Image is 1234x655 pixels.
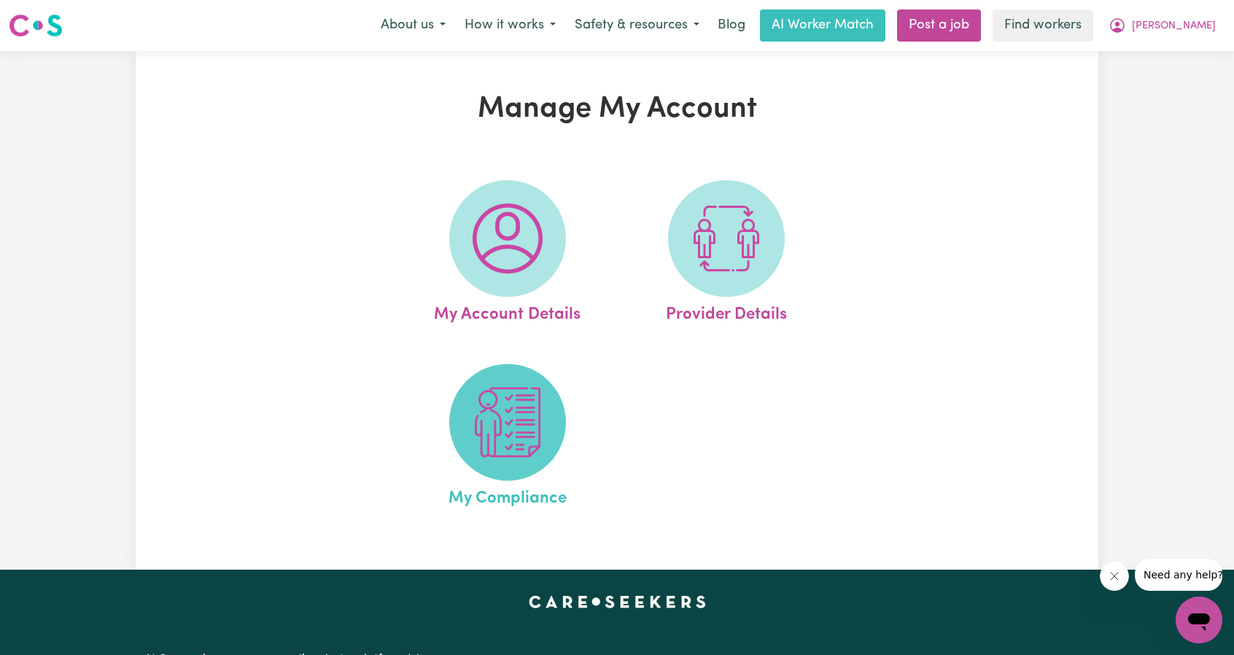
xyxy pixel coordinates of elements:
[621,180,831,327] a: Provider Details
[993,9,1093,42] a: Find workers
[449,481,567,511] span: My Compliance
[1135,559,1222,591] iframe: Message from company
[455,10,565,41] button: How it works
[9,9,63,42] a: Careseekers logo
[434,297,581,327] span: My Account Details
[666,297,787,327] span: Provider Details
[1100,562,1129,591] iframe: Close message
[760,9,885,42] a: AI Worker Match
[529,596,706,608] a: Careseekers home page
[403,180,613,327] a: My Account Details
[403,364,613,511] a: My Compliance
[9,12,63,39] img: Careseekers logo
[897,9,981,42] a: Post a job
[1176,597,1222,643] iframe: Button to launch messaging window
[1132,18,1216,34] span: [PERSON_NAME]
[371,10,455,41] button: About us
[709,9,754,42] a: Blog
[1099,10,1225,41] button: My Account
[305,92,929,127] h1: Manage My Account
[9,10,88,22] span: Need any help?
[565,10,709,41] button: Safety & resources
